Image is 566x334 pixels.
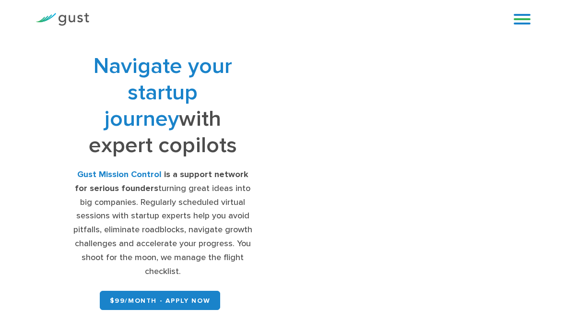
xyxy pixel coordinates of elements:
strong: Gust Mission Control [77,169,162,179]
img: Gust Logo [35,13,89,26]
span: Navigate your startup journey [94,53,232,132]
a: $99/month - APPLY NOW [100,291,221,310]
div: turning great ideas into big companies. Regularly scheduled virtual sessions with startup experts... [72,168,253,278]
h1: with expert copilots [72,53,253,158]
strong: is a support network for serious founders [75,169,248,193]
